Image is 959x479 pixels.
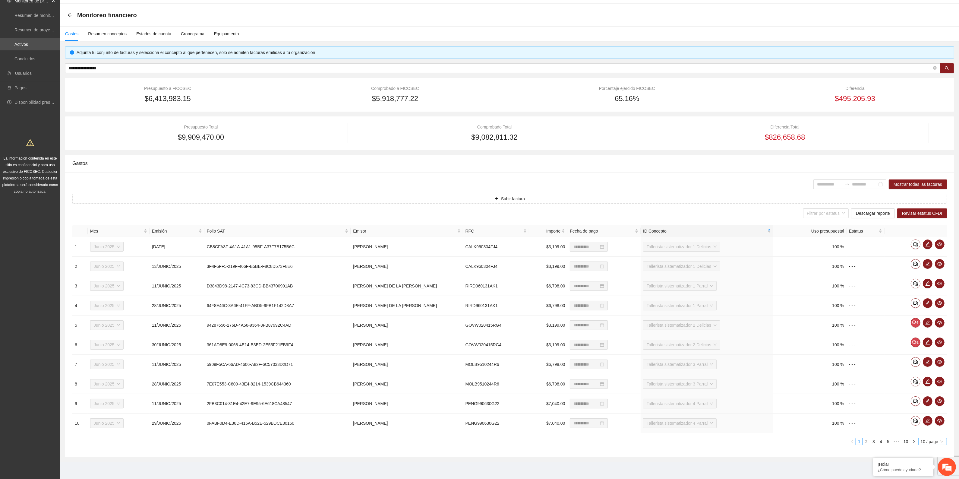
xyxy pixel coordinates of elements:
a: 4 [878,438,884,445]
button: comment [911,357,920,367]
span: Junio 2025 [94,340,120,349]
span: edit [923,301,932,306]
td: [DATE] [150,237,204,257]
td: $3,199.00 [529,257,567,276]
button: comment [911,416,920,426]
th: Uso presupuestal [773,225,847,237]
th: Fecha de pago [567,225,641,237]
span: search [945,66,949,71]
button: edit [923,239,932,249]
span: ••• [892,438,901,445]
button: eye [935,416,945,426]
td: 100 % [773,237,847,257]
span: left [850,440,854,443]
td: CB8CFA3F-4A1A-41A1-95BF-A37F7B175B6C [204,237,351,257]
div: Gastos [65,30,78,37]
td: - - - [847,276,885,296]
th: Folio SAT [204,225,351,237]
span: edit [923,399,932,404]
button: comment [911,279,920,288]
a: Resumen de monitoreo [14,13,58,18]
td: $3,199.00 [529,316,567,335]
span: close-circle [933,65,937,71]
div: Diferencia Total [659,124,910,130]
td: [PERSON_NAME] DE LA [PERSON_NAME] [351,276,463,296]
span: Junio 2025 [94,399,120,408]
th: Emisor [351,225,463,237]
span: La información contenida en este sitio es confidencial y para uso exclusivo de FICOSEC. Cualquier... [2,156,58,194]
button: search [940,63,954,73]
span: eye [935,242,944,247]
td: 100 % [773,316,847,335]
td: RIRD960131AK1 [463,276,529,296]
span: Estatus [849,228,878,234]
td: 100 % [773,257,847,276]
span: Descargar reporte [856,210,890,217]
div: Comprobado a FICOSEC [299,85,491,92]
span: Tallerista sistematizador 3 Parral [647,360,713,369]
div: Presupuesto a FICOSEC [72,85,263,92]
td: $6,798.00 [529,374,567,394]
span: comment [911,418,920,423]
td: PENG990630G22 [463,394,529,414]
button: comment [911,298,920,308]
button: edit [923,377,932,386]
td: $7,040.00 [529,394,567,414]
span: RFC [465,228,522,234]
td: 11/JUNIO/2025 [150,276,204,296]
th: RFC [463,225,529,237]
span: Emisor [353,228,456,234]
button: comment1 [911,318,920,328]
button: edit [923,279,932,288]
td: 0FABF0D4-E36D-415A-B52E-529BDCE30160 [204,414,351,433]
span: eye [935,399,944,404]
button: edit [923,318,932,328]
button: edit [923,396,932,406]
textarea: Escriba su mensaje y pulse “Intro” [3,165,115,186]
p: ¿Cómo puedo ayudarte? [878,468,929,472]
a: 3 [870,438,877,445]
span: Tallerista sistematizador 3 Parral [647,379,713,389]
button: eye [935,298,945,308]
td: 3 [72,276,88,296]
span: edit [923,379,932,384]
span: comment [911,399,920,404]
span: Folio SAT [207,228,344,234]
span: Junio 2025 [94,262,120,271]
span: edit [923,262,932,266]
td: [PERSON_NAME] [351,394,463,414]
td: 94287656-276D-4A56-9364-3FB87992C4AD [204,316,351,335]
span: edit [923,242,932,247]
td: $6,798.00 [529,296,567,316]
button: Mostrar todas las facturas [889,179,947,189]
button: edit [923,298,932,308]
button: comment1 [911,338,920,347]
button: eye [935,338,945,347]
td: 5 [72,316,88,335]
span: Junio 2025 [94,419,120,428]
div: Chatee con nosotros ahora [31,31,101,39]
div: Resumen conceptos [88,30,127,37]
span: 10 / page [921,438,945,445]
a: Resumen de proyectos aprobados [14,27,79,32]
button: eye [935,239,945,249]
button: edit [923,357,932,367]
td: $6,798.00 [529,355,567,374]
span: Subir factura [501,195,525,202]
span: edit [923,281,932,286]
span: Tallerista sistematizador 1 Delicias [647,262,717,271]
li: Next Page [910,438,918,445]
td: 6 [72,335,88,355]
a: Activos [14,42,28,47]
td: - - - [847,296,885,316]
td: 7E07E553-C809-43E4-8214-1539CB644360 [204,374,351,394]
span: eye [935,360,944,364]
button: edit [923,416,932,426]
span: $5,918,777.22 [372,93,418,104]
a: 1 [856,438,863,445]
span: Emisión [152,228,197,234]
span: Junio 2025 [94,360,120,369]
td: 100 % [773,335,847,355]
td: - - - [847,237,885,257]
li: Next 5 Pages [892,438,901,445]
